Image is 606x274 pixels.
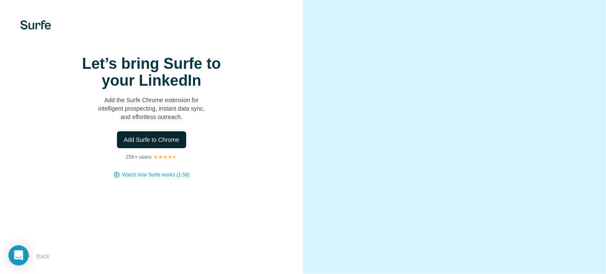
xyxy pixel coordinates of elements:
button: Add Surfe to Chrome [117,131,186,148]
span: Add Surfe to Chrome [124,136,179,144]
button: Watch how Surfe works (1:58) [122,171,190,179]
p: Add the Surfe Chrome extension for intelligent prospecting, instant data sync, and effortless out... [67,96,236,121]
img: Rating Stars [153,155,177,160]
h1: Let’s bring Surfe to your LinkedIn [67,55,236,89]
p: 25K+ users [126,153,152,161]
div: Open Intercom Messenger [8,245,29,266]
img: Surfe's logo [20,20,51,30]
button: Back [20,249,55,264]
